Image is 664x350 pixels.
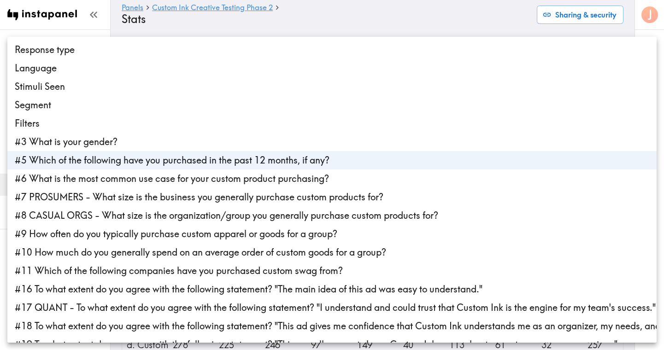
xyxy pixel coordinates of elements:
[7,225,657,243] li: #9 How often do you typically purchase custom apparel or goods for a group?
[7,243,657,262] li: #10 How much do you generally spend on an average order of custom goods for a group?
[7,133,657,151] li: #3 What is your gender?
[7,280,657,298] li: #16 To what extent do you agree with the following statement? "The main idea of this ad was easy ...
[7,298,657,317] li: #17 QUANT - To what extent do you agree with the following statement? "I understand and could tru...
[7,96,657,114] li: Segment
[7,114,657,133] li: Filters
[7,206,657,225] li: #8 CASUAL ORGS - What size is the organization/group you generally purchase custom products for?
[7,262,657,280] li: #11 Which of the following companies have you purchased custom swag from?
[7,169,657,188] li: #6 What is the most common use case for your custom product purchasing?
[7,41,657,59] li: Response type
[7,317,657,335] li: #18 To what extent do you agree with the following statement? "This ad gives me confidence that C...
[7,59,657,77] li: Language
[7,188,657,206] li: #7 PROSUMERS - What size is the business you generally purchase custom products for?
[7,151,657,169] li: #5 Which of the following have you purchased in the past 12 months, if any?
[7,77,657,96] li: Stimuli Seen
